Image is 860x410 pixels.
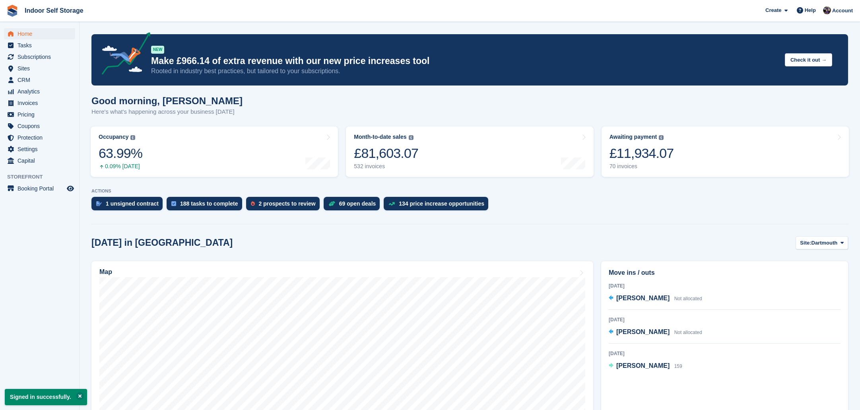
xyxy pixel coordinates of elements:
[91,237,233,248] h2: [DATE] in [GEOGRAPHIC_DATA]
[17,86,65,97] span: Analytics
[171,201,176,206] img: task-75834270c22a3079a89374b754ae025e5fb1db73e45f91037f5363f120a921f8.svg
[91,197,167,214] a: 1 unsigned contract
[800,239,811,247] span: Site:
[674,363,682,369] span: 159
[17,132,65,143] span: Protection
[91,126,338,177] a: Occupancy 63.99% 0.09% [DATE]
[130,135,135,140] img: icon-info-grey-7440780725fd019a000dd9b08b2336e03edf1995a4989e88bcd33f0948082b44.svg
[609,293,702,304] a: [PERSON_NAME] Not allocated
[91,188,848,194] p: ACTIONS
[610,163,674,170] div: 70 invoices
[4,120,75,132] a: menu
[616,295,670,301] span: [PERSON_NAME]
[609,350,841,357] div: [DATE]
[151,46,164,54] div: NEW
[328,201,335,206] img: deal-1b604bf984904fb50ccaf53a9ad4b4a5d6e5aea283cecdc64d6e3604feb123c2.svg
[99,163,142,170] div: 0.09% [DATE]
[409,135,413,140] img: icon-info-grey-7440780725fd019a000dd9b08b2336e03edf1995a4989e88bcd33f0948082b44.svg
[167,197,246,214] a: 188 tasks to complete
[339,200,376,207] div: 69 open deals
[785,53,832,66] button: Check it out →
[6,5,18,17] img: stora-icon-8386f47178a22dfd0bd8f6a31ec36ba5ce8667c1dd55bd0f319d3a0aa187defe.svg
[7,173,79,181] span: Storefront
[17,120,65,132] span: Coupons
[609,361,682,371] a: [PERSON_NAME] 159
[96,201,102,206] img: contract_signature_icon-13c848040528278c33f63329250d36e43548de30e8caae1d1a13099fd9432cc5.svg
[659,135,664,140] img: icon-info-grey-7440780725fd019a000dd9b08b2336e03edf1995a4989e88bcd33f0948082b44.svg
[17,155,65,166] span: Capital
[4,51,75,62] a: menu
[346,126,593,177] a: Month-to-date sales £81,603.07 532 invoices
[4,183,75,194] a: menu
[91,107,243,117] p: Here's what's happening across your business [DATE]
[805,6,816,14] span: Help
[17,74,65,85] span: CRM
[354,145,418,161] div: £81,603.07
[616,362,670,369] span: [PERSON_NAME]
[823,6,831,14] img: Sandra Pomeroy
[4,28,75,39] a: menu
[388,202,395,206] img: price_increase_opportunities-93ffe204e8149a01c8c9dc8f82e8f89637d9d84a8eef4429ea346261dce0b2c0.svg
[17,144,65,155] span: Settings
[17,97,65,109] span: Invoices
[151,55,778,67] p: Make £966.14 of extra revenue with our new price increases tool
[324,197,384,214] a: 69 open deals
[609,327,702,338] a: [PERSON_NAME] Not allocated
[246,197,324,214] a: 2 prospects to review
[796,236,848,249] button: Site: Dartmouth
[4,144,75,155] a: menu
[616,328,670,335] span: [PERSON_NAME]
[17,183,65,194] span: Booking Portal
[99,145,142,161] div: 63.99%
[17,51,65,62] span: Subscriptions
[151,67,778,76] p: Rooted in industry best practices, but tailored to your subscriptions.
[17,28,65,39] span: Home
[354,134,406,140] div: Month-to-date sales
[674,296,702,301] span: Not allocated
[99,134,128,140] div: Occupancy
[5,389,87,405] p: Signed in successfully.
[609,282,841,290] div: [DATE]
[354,163,418,170] div: 532 invoices
[4,109,75,120] a: menu
[610,134,657,140] div: Awaiting payment
[4,86,75,97] a: menu
[832,7,853,15] span: Account
[106,200,159,207] div: 1 unsigned contract
[4,155,75,166] a: menu
[811,239,838,247] span: Dartmouth
[251,201,255,206] img: prospect-51fa495bee0391a8d652442698ab0144808aea92771e9ea1ae160a38d050c398.svg
[4,132,75,143] a: menu
[674,330,702,335] span: Not allocated
[17,109,65,120] span: Pricing
[384,197,492,214] a: 134 price increase opportunities
[609,316,841,323] div: [DATE]
[91,95,243,106] h1: Good morning, [PERSON_NAME]
[602,126,849,177] a: Awaiting payment £11,934.07 70 invoices
[95,32,151,78] img: price-adjustments-announcement-icon-8257ccfd72463d97f412b2fc003d46551f7dbcb40ab6d574587a9cd5c0d94...
[17,40,65,51] span: Tasks
[4,97,75,109] a: menu
[765,6,781,14] span: Create
[4,74,75,85] a: menu
[66,184,75,193] a: Preview store
[180,200,238,207] div: 188 tasks to complete
[609,268,841,278] h2: Move ins / outs
[4,63,75,74] a: menu
[399,200,484,207] div: 134 price increase opportunities
[4,40,75,51] a: menu
[17,63,65,74] span: Sites
[21,4,87,17] a: Indoor Self Storage
[259,200,316,207] div: 2 prospects to review
[610,145,674,161] div: £11,934.07
[99,268,112,276] h2: Map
